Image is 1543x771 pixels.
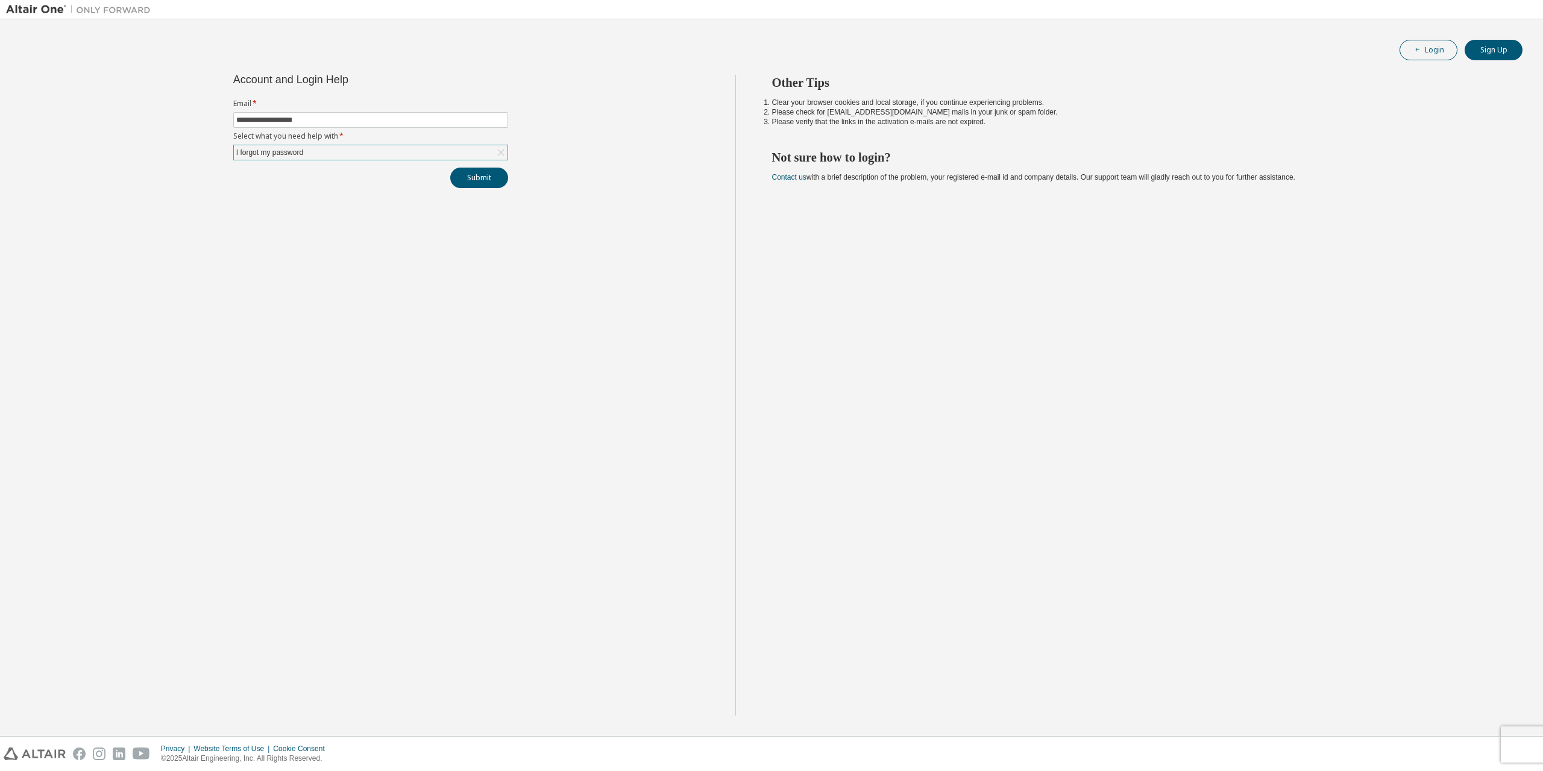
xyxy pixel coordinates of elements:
div: Privacy [161,744,193,754]
span: with a brief description of the problem, your registered e-mail id and company details. Our suppo... [772,173,1295,181]
label: Email [233,99,508,109]
img: instagram.svg [93,747,105,760]
a: Contact us [772,173,806,181]
button: Submit [450,168,508,188]
img: altair_logo.svg [4,747,66,760]
div: I forgot my password [234,145,508,160]
h2: Other Tips [772,75,1501,90]
h2: Not sure how to login? [772,149,1501,165]
img: youtube.svg [133,747,150,760]
div: Cookie Consent [273,744,332,754]
div: Website Terms of Use [193,744,273,754]
div: Account and Login Help [233,75,453,84]
div: I forgot my password [234,146,305,159]
p: © 2025 Altair Engineering, Inc. All Rights Reserved. [161,754,332,764]
li: Clear your browser cookies and local storage, if you continue experiencing problems. [772,98,1501,107]
button: Login [1400,40,1457,60]
li: Please verify that the links in the activation e-mails are not expired. [772,117,1501,127]
li: Please check for [EMAIL_ADDRESS][DOMAIN_NAME] mails in your junk or spam folder. [772,107,1501,117]
label: Select what you need help with [233,131,508,141]
img: Altair One [6,4,157,16]
button: Sign Up [1465,40,1523,60]
img: linkedin.svg [113,747,125,760]
img: facebook.svg [73,747,86,760]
